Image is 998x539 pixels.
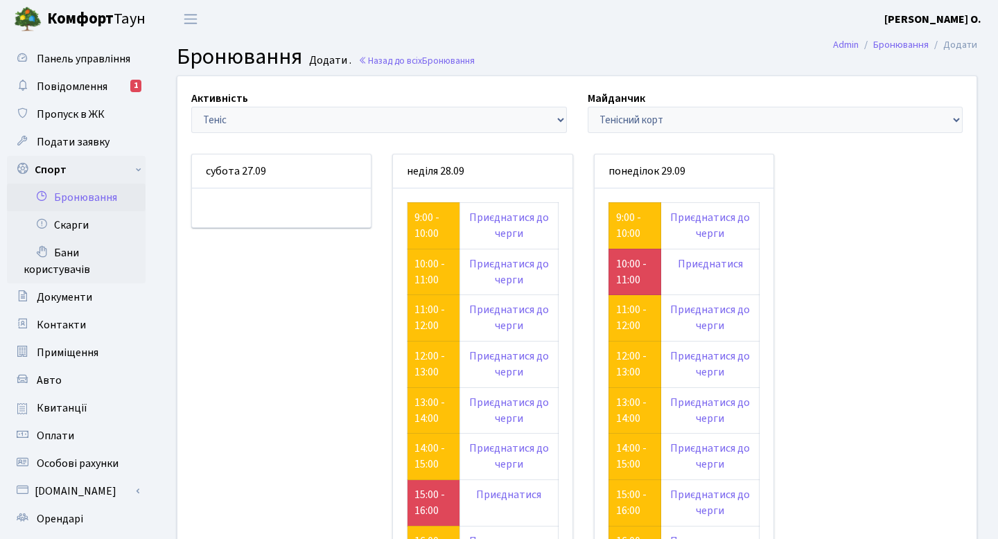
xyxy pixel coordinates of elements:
[37,428,74,443] span: Оплати
[670,441,750,472] a: Приєднатися до черги
[670,348,750,380] a: Приєднатися до черги
[7,283,146,311] a: Документи
[393,154,572,188] div: неділя 28.09
[7,505,146,533] a: Орендарі
[7,45,146,73] a: Панель управління
[476,487,541,502] a: Приєднатися
[469,441,549,472] a: Приєднатися до черги
[37,134,110,150] span: Подати заявку
[414,441,445,472] a: 14:00 - 15:00
[7,339,146,366] a: Приміщення
[37,290,92,305] span: Документи
[884,11,981,28] a: [PERSON_NAME] О.
[37,345,98,360] span: Приміщення
[588,90,645,107] label: Майданчик
[884,12,981,27] b: [PERSON_NAME] О.
[616,210,641,241] a: 9:00 - 10:00
[37,511,83,527] span: Орендарі
[812,30,998,60] nav: breadcrumb
[616,256,647,288] a: 10:00 - 11:00
[7,394,146,422] a: Квитанції
[414,302,445,333] a: 11:00 - 12:00
[37,107,105,122] span: Пропуск в ЖК
[678,256,743,272] a: Приєднатися
[422,54,475,67] span: Бронювання
[616,348,647,380] a: 12:00 - 13:00
[7,239,146,283] a: Бани користувачів
[14,6,42,33] img: logo.png
[833,37,859,52] a: Admin
[616,395,647,426] a: 13:00 - 14:00
[469,395,549,426] a: Приєднатися до черги
[616,487,647,518] a: 15:00 - 16:00
[37,456,119,471] span: Особові рахунки
[670,210,750,241] a: Приєднатися до черги
[306,54,351,67] small: Додати .
[414,256,445,288] a: 10:00 - 11:00
[7,156,146,184] a: Спорт
[670,302,750,333] a: Приєднатися до черги
[7,184,146,211] a: Бронювання
[7,477,146,505] a: [DOMAIN_NAME]
[414,395,445,426] a: 13:00 - 14:00
[37,400,87,416] span: Квитанції
[7,73,146,100] a: Повідомлення1
[414,210,439,241] a: 9:00 - 10:00
[616,302,647,333] a: 11:00 - 12:00
[873,37,929,52] a: Бронювання
[7,450,146,477] a: Особові рахунки
[37,79,107,94] span: Повідомлення
[469,302,549,333] a: Приєднатися до черги
[7,422,146,450] a: Оплати
[173,8,208,30] button: Переключити навігацію
[358,54,475,67] a: Назад до всіхБронювання
[670,487,750,518] a: Приєднатися до черги
[469,210,549,241] a: Приєднатися до черги
[414,487,445,518] a: 15:00 - 16:00
[469,348,549,380] a: Приєднатися до черги
[670,395,750,426] a: Приєднатися до черги
[7,128,146,156] a: Подати заявку
[7,366,146,394] a: Авто
[414,348,445,380] a: 12:00 - 13:00
[616,441,647,472] a: 14:00 - 15:00
[192,154,371,188] div: субота 27.09
[47,8,146,31] span: Таун
[595,154,773,188] div: понеділок 29.09
[469,256,549,288] a: Приєднатися до черги
[37,317,86,333] span: Контакти
[47,8,114,30] b: Комфорт
[929,37,977,53] li: Додати
[7,311,146,339] a: Контакти
[177,41,302,73] span: Бронювання
[130,80,141,92] div: 1
[7,211,146,239] a: Скарги
[7,100,146,128] a: Пропуск в ЖК
[37,373,62,388] span: Авто
[37,51,130,67] span: Панель управління
[191,90,248,107] label: Активність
